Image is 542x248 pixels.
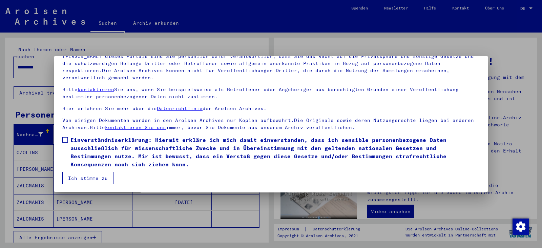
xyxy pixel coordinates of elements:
[62,172,113,185] button: Ich stimme zu
[62,46,480,81] p: Bitte beachten Sie, dass dieses Portal über NS - Verfolgte sensible Daten zu identifizierten oder...
[157,105,203,111] a: Datenrichtlinie
[512,218,528,234] div: Zustimmung ändern
[70,136,480,168] span: Einverständniserklärung: Hiermit erkläre ich mich damit einverstanden, dass ich sensible personen...
[78,86,114,92] a: kontaktieren
[105,124,166,130] a: kontaktieren Sie uns
[62,117,480,131] p: Von einigen Dokumenten werden in den Arolsen Archives nur Kopien aufbewahrt.Die Originale sowie d...
[62,105,480,112] p: Hier erfahren Sie mehr über die der Arolsen Archives.
[62,86,480,100] p: Bitte Sie uns, wenn Sie beispielsweise als Betroffener oder Angehöriger aus berechtigten Gründen ...
[513,219,529,235] img: Zustimmung ändern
